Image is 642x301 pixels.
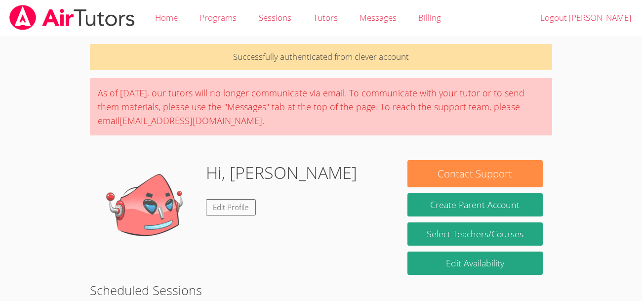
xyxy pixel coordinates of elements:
[360,12,397,23] span: Messages
[206,160,357,185] h1: Hi, [PERSON_NAME]
[90,281,552,300] h2: Scheduled Sessions
[206,199,256,215] a: Edit Profile
[99,160,198,259] img: default.png
[407,160,543,187] button: Contact Support
[8,5,136,30] img: airtutors_banner-c4298cdbf04f3fff15de1276eac7730deb9818008684d7c2e4769d2f7ddbe033.png
[407,222,543,246] a: Select Teachers/Courses
[90,44,552,70] p: Successfully authenticated from clever account
[407,252,543,275] a: Edit Availability
[407,193,543,216] button: Create Parent Account
[90,78,552,135] div: As of [DATE], our tutors will no longer communicate via email. To communicate with your tutor or ...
